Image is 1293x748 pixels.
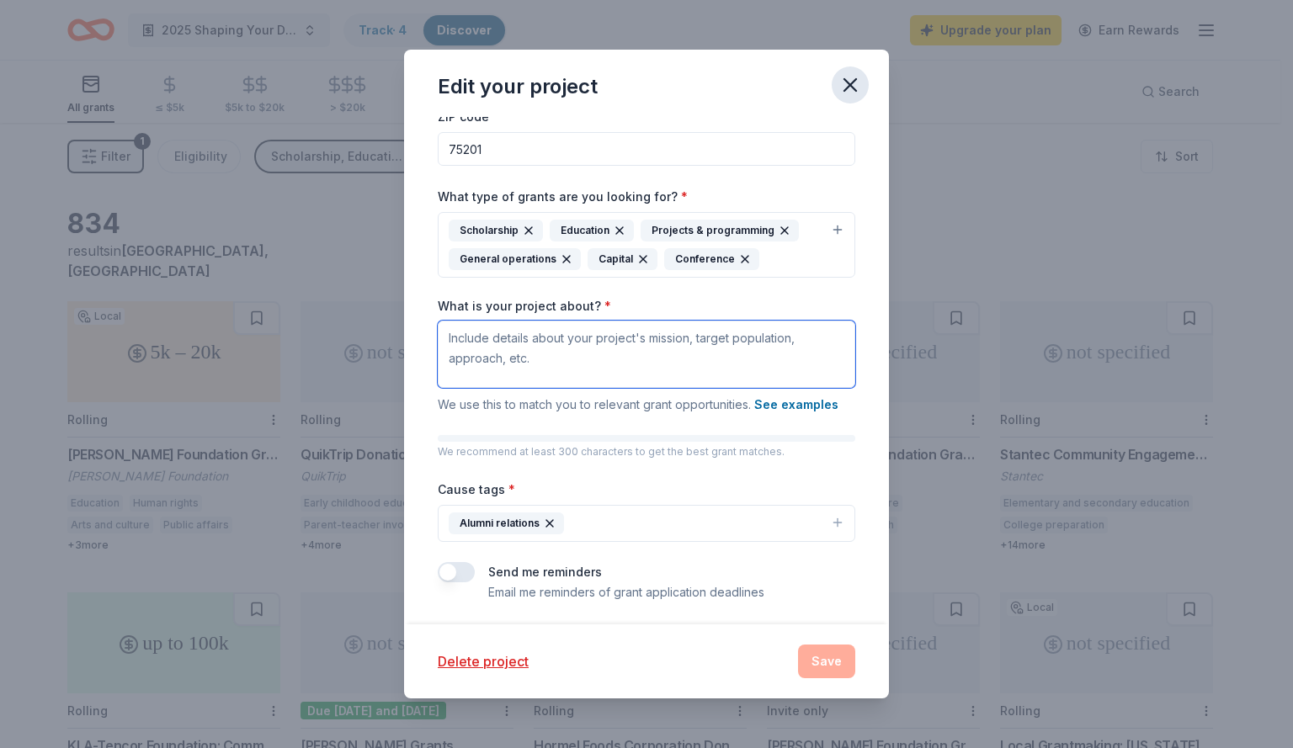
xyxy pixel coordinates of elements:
label: Cause tags [438,481,515,498]
button: ScholarshipEducationProjects & programmingGeneral operationsCapitalConference [438,212,855,278]
label: What type of grants are you looking for? [438,188,688,205]
div: Projects & programming [641,220,799,241]
label: ZIP code [438,109,499,125]
div: Edit your project [438,73,598,100]
label: Send me reminders [488,565,602,579]
button: Alumni relations [438,505,855,542]
button: See examples [754,395,838,415]
label: What is your project about? [438,298,611,315]
input: 12345 (U.S. only) [438,132,855,166]
div: General operations [449,248,581,270]
div: Capital [588,248,657,270]
span: We use this to match you to relevant grant opportunities. [438,397,838,411]
p: Email me reminders of grant application deadlines [488,582,764,602]
div: Education [550,220,634,241]
button: Delete project [438,651,529,671]
p: We recommend at least 300 characters to get the best grant matches. [438,445,855,459]
div: Conference [664,248,759,270]
div: Alumni relations [449,512,564,534]
div: Scholarship [449,220,543,241]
